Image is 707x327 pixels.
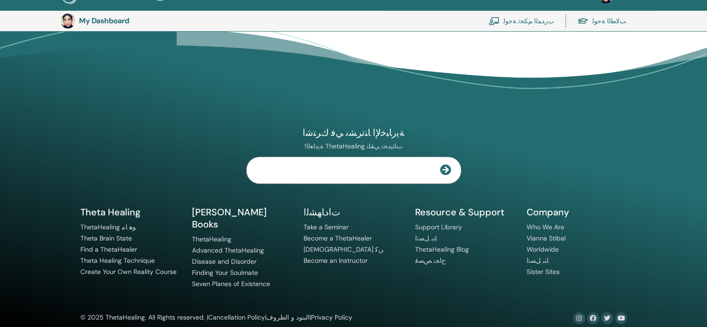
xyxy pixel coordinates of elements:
[489,11,554,31] a: ﺏﺭﺪﻤﻟﺍ ﻢﻜﺤﺗ ﺔﺣﻮﻟ
[266,313,310,321] a: البنود و الظروف
[192,257,257,266] a: Disease and Disorder
[415,223,462,231] a: Support Library
[304,223,349,231] a: Take a Seminar
[527,267,560,276] a: Sister Sites
[527,245,559,254] a: Worldwide
[415,256,446,265] a: ﺡﺎﺠﻧ ﺺﺼﻗ
[311,313,352,321] a: Privacy Policy
[527,223,564,231] a: Who We Are
[246,142,461,150] p: !ﺔﻳﺩﺎﻌﻟﺍ ThetaHealing ﺕﺎﺜﻳﺪﺤﺗ ﻲﻘﻠﺗ
[192,206,292,230] h5: [PERSON_NAME] Books
[60,13,75,28] img: default.jpg
[415,206,515,218] h5: Resource & Support
[577,11,626,31] a: ﺐﻟﺎﻄﻟﺍ ﺔﺣﻮﻟ
[415,245,469,254] a: ThetaHealing Blog
[527,256,548,265] a: ﺎﻨﺑ ﻞﺼﺗﺍ
[192,235,231,243] a: ThetaHealing
[80,234,132,242] a: Theta Brain State
[577,17,588,25] img: graduation-cap.svg
[246,127,461,139] h4: ﺔﻳﺭﺎﺒﺧﻹ﻿ﺍ ﺎﻨﺗﺮﺸﻧ ﻲﻓ ﻙﺮﺘﺷﺍ
[80,223,136,231] a: ThetaHealing ﻮﻫ ﺎﻣ
[192,268,258,277] a: Finding Your Soulmate
[304,234,372,242] a: Become a ThetaHealer
[304,256,368,265] a: Become an Instructor
[80,256,155,265] a: Theta Healing Technique
[489,17,500,25] img: chalkboard-teacher.svg
[80,245,137,254] a: Find a ThetaHealer
[192,246,264,254] a: Advanced ThetaHealing
[79,16,172,25] h3: My Dashboard
[527,206,627,218] h5: Company
[80,206,181,218] h5: Theta Healing
[80,312,352,323] div: © 2025 ThetaHealing. All Rights reserved. | | |
[304,206,404,218] h5: ﺕﺍﺩﺎﻬﺸﻟﺍ
[192,280,270,288] a: Seven Planes of Existence
[80,267,177,276] a: Create Your Own Reality Course
[527,234,566,242] a: Vianna Stibal
[415,234,437,242] a: ﺎﻨﺑ ﻞﺼﺗﺍ
[304,245,383,254] a: [DEMOGRAPHIC_DATA] ﻦﻛ
[208,313,265,321] a: Cancellation Policy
